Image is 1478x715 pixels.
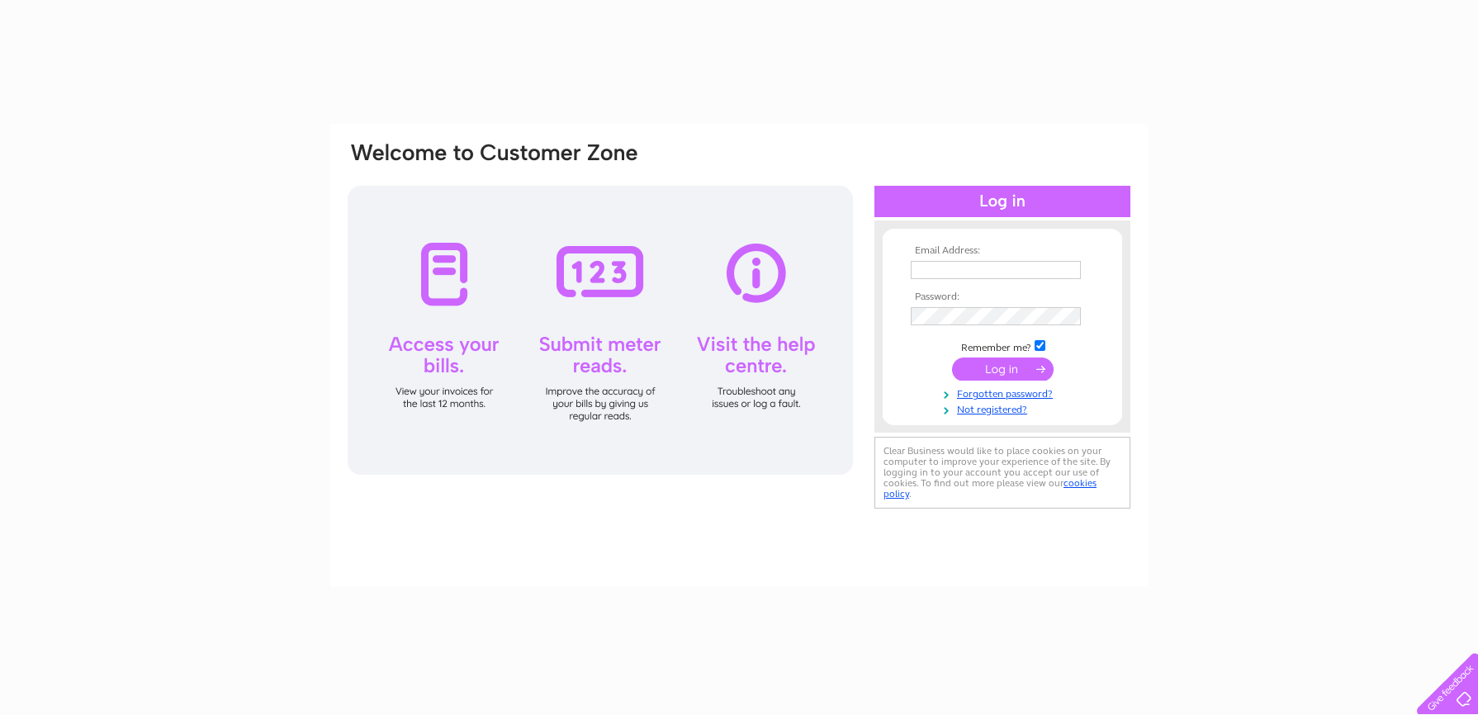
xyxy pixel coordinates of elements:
div: Clear Business would like to place cookies on your computer to improve your experience of the sit... [874,437,1130,509]
td: Remember me? [907,338,1098,354]
a: cookies policy [883,477,1097,500]
img: npw-badge-icon-locked.svg [1063,310,1076,324]
a: Not registered? [911,400,1098,416]
th: Password: [907,291,1098,303]
th: Email Address: [907,245,1098,257]
input: Submit [952,357,1054,381]
a: Forgotten password? [911,385,1098,400]
img: npw-badge-icon-locked.svg [1063,263,1076,277]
